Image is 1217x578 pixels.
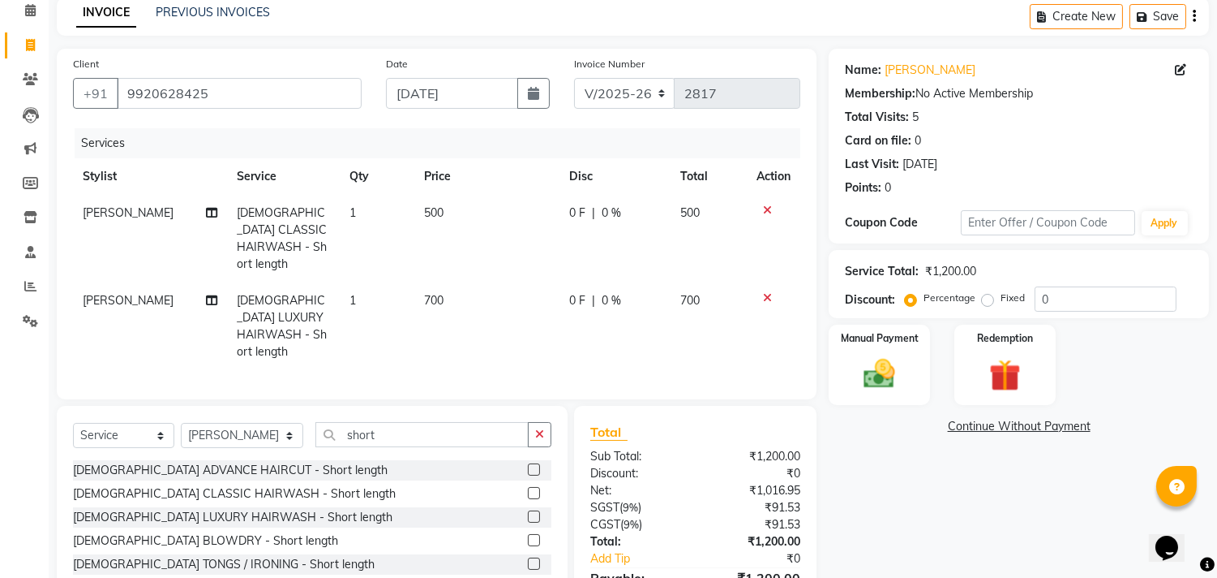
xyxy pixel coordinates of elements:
div: Net: [578,482,696,499]
span: Total [590,424,628,441]
div: ₹1,016.95 [696,482,813,499]
input: Enter Offer / Coupon Code [961,210,1134,235]
input: Search by Name/Mobile/Email/Code [117,78,362,109]
div: Membership: [845,85,915,102]
th: Price [414,158,559,195]
div: 0 [915,132,921,149]
span: 700 [424,293,444,308]
div: [DATE] [902,156,937,173]
label: Fixed [1001,291,1025,305]
span: CGST [590,517,620,532]
span: 1 [349,205,356,220]
label: Manual Payment [841,331,919,346]
div: [DEMOGRAPHIC_DATA] BLOWDRY - Short length [73,533,338,550]
a: Add Tip [578,550,715,567]
span: 0 F [569,205,585,222]
div: ₹1,200.00 [925,263,976,280]
th: Action [747,158,800,195]
div: [DEMOGRAPHIC_DATA] TONGS / IRONING - Short length [73,556,375,573]
div: Card on file: [845,132,911,149]
div: 5 [912,109,919,126]
button: Apply [1142,211,1188,235]
div: ₹91.53 [696,499,813,516]
span: 9% [623,501,638,514]
th: Total [671,158,748,195]
iframe: chat widget [1149,513,1201,562]
span: 1 [349,293,356,308]
span: 0 % [602,205,621,222]
input: Search or Scan [315,422,529,447]
div: 0 [885,179,891,196]
span: 9% [623,518,639,531]
div: ( ) [578,516,696,533]
a: Continue Without Payment [832,418,1206,435]
div: Coupon Code [845,214,961,231]
div: ₹0 [715,550,813,567]
span: SGST [590,500,619,515]
img: _cash.svg [854,356,905,392]
label: Percentage [923,291,975,305]
div: Total: [578,533,696,550]
span: [DEMOGRAPHIC_DATA] LUXURY HAIRWASH - Short length [238,293,328,359]
div: Name: [845,62,881,79]
a: PREVIOUS INVOICES [156,5,270,19]
span: 500 [424,205,444,220]
th: Service [228,158,341,195]
span: 0 % [602,292,621,309]
div: ₹91.53 [696,516,813,533]
div: Total Visits: [845,109,909,126]
div: Last Visit: [845,156,899,173]
div: ( ) [578,499,696,516]
span: | [592,205,595,222]
div: ₹1,200.00 [696,533,813,550]
div: Service Total: [845,263,919,280]
div: Sub Total: [578,448,696,465]
div: ₹0 [696,465,813,482]
div: Discount: [578,465,696,482]
div: Services [75,128,812,158]
div: Discount: [845,291,895,308]
span: [PERSON_NAME] [83,205,174,220]
span: 0 F [569,292,585,309]
div: [DEMOGRAPHIC_DATA] LUXURY HAIRWASH - Short length [73,509,392,526]
span: [DEMOGRAPHIC_DATA] CLASSIC HAIRWASH - Short length [238,205,328,271]
label: Client [73,57,99,71]
label: Redemption [977,331,1033,346]
button: Save [1129,4,1186,29]
div: [DEMOGRAPHIC_DATA] ADVANCE HAIRCUT - Short length [73,462,388,479]
span: [PERSON_NAME] [83,293,174,308]
span: | [592,292,595,309]
th: Stylist [73,158,228,195]
span: 700 [681,293,701,308]
button: +91 [73,78,118,109]
label: Date [386,57,408,71]
div: ₹1,200.00 [696,448,813,465]
img: _gift.svg [979,356,1031,395]
a: [PERSON_NAME] [885,62,975,79]
button: Create New [1030,4,1123,29]
th: Disc [559,158,671,195]
th: Qty [340,158,414,195]
div: [DEMOGRAPHIC_DATA] CLASSIC HAIRWASH - Short length [73,485,396,503]
div: No Active Membership [845,85,1193,102]
label: Invoice Number [574,57,645,71]
span: 500 [681,205,701,220]
div: Points: [845,179,881,196]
